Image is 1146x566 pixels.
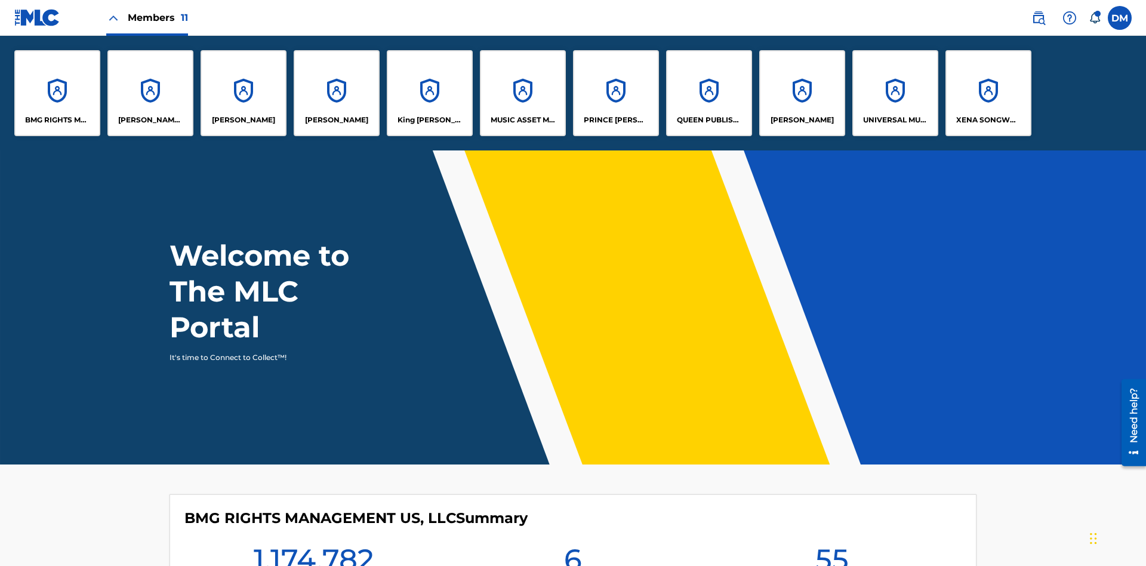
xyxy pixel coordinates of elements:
a: AccountsMUSIC ASSET MANAGEMENT (MAM) [480,50,566,136]
p: BMG RIGHTS MANAGEMENT US, LLC [25,115,90,125]
a: Accounts[PERSON_NAME] [294,50,380,136]
img: MLC Logo [14,9,60,26]
img: help [1062,11,1077,25]
span: 11 [181,12,188,23]
div: Notifications [1089,12,1101,24]
p: QUEEN PUBLISHA [677,115,742,125]
a: AccountsUNIVERSAL MUSIC PUB GROUP [852,50,938,136]
a: AccountsBMG RIGHTS MANAGEMENT US, LLC [14,50,100,136]
a: Accounts[PERSON_NAME] [759,50,845,136]
a: AccountsPRINCE [PERSON_NAME] [573,50,659,136]
p: PRINCE MCTESTERSON [584,115,649,125]
a: Public Search [1027,6,1050,30]
p: EYAMA MCSINGER [305,115,368,125]
img: Close [106,11,121,25]
div: Help [1058,6,1082,30]
p: RONALD MCTESTERSON [771,115,834,125]
div: User Menu [1108,6,1132,30]
p: King McTesterson [398,115,463,125]
p: It's time to Connect to Collect™! [170,352,377,363]
p: XENA SONGWRITER [956,115,1021,125]
p: CLEO SONGWRITER [118,115,183,125]
h1: Welcome to The MLC Portal [170,238,393,345]
span: Members [128,11,188,24]
img: search [1031,11,1046,25]
iframe: Resource Center [1113,374,1146,472]
p: ELVIS COSTELLO [212,115,275,125]
p: UNIVERSAL MUSIC PUB GROUP [863,115,928,125]
a: AccountsXENA SONGWRITER [945,50,1031,136]
a: AccountsQUEEN PUBLISHA [666,50,752,136]
h4: BMG RIGHTS MANAGEMENT US, LLC [184,509,528,527]
div: Drag [1090,521,1097,556]
p: MUSIC ASSET MANAGEMENT (MAM) [491,115,556,125]
a: Accounts[PERSON_NAME] SONGWRITER [107,50,193,136]
a: AccountsKing [PERSON_NAME] [387,50,473,136]
a: Accounts[PERSON_NAME] [201,50,286,136]
iframe: Chat Widget [1086,509,1146,566]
